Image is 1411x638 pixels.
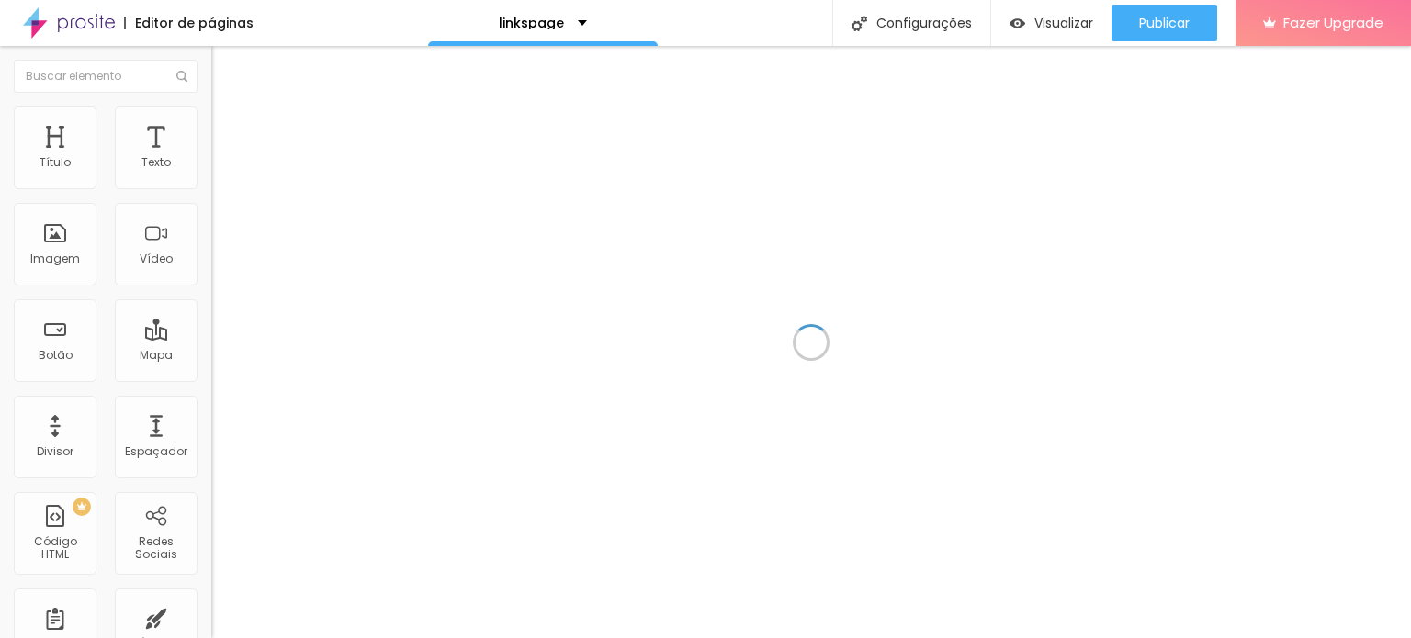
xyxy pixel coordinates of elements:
div: Código HTML [18,535,91,562]
img: Icone [176,71,187,82]
div: Botão [39,349,73,362]
div: Vídeo [140,252,173,265]
div: Redes Sociais [119,535,192,562]
div: Título [40,156,71,169]
img: Icone [852,16,867,31]
button: Visualizar [991,5,1112,41]
span: Publicar [1139,16,1190,30]
p: linkspage [499,17,564,29]
input: Buscar elemento [14,60,198,93]
div: Texto [141,156,171,169]
div: Divisor [37,445,73,458]
div: Imagem [30,252,80,265]
img: view-1.svg [1010,16,1025,31]
div: Editor de páginas [124,17,254,29]
button: Publicar [1112,5,1217,41]
div: Mapa [140,349,173,362]
div: Espaçador [125,445,187,458]
span: Visualizar [1034,16,1093,30]
span: Fazer Upgrade [1283,15,1383,30]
